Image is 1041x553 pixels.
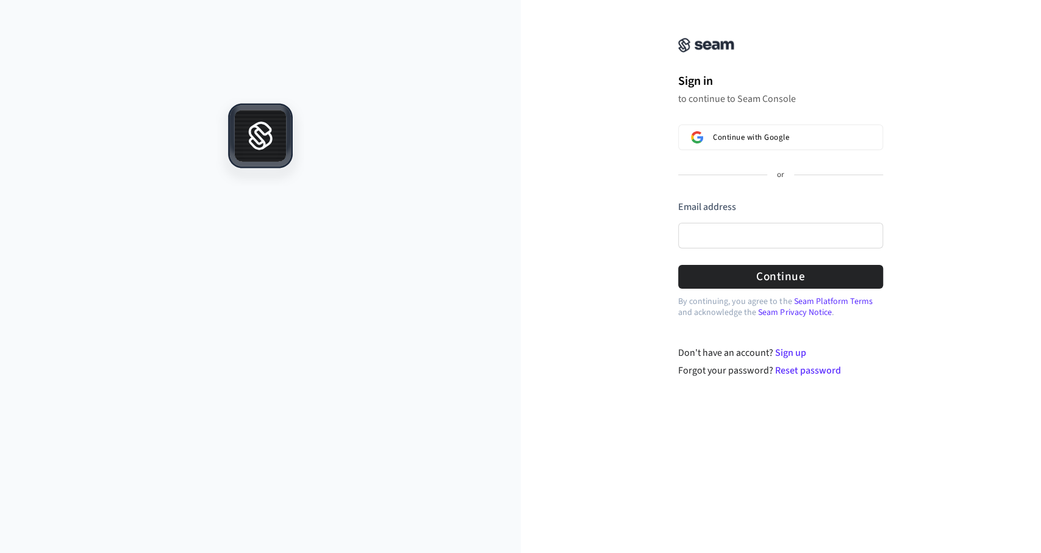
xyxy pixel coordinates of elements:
img: Seam Console [678,38,734,52]
a: Reset password [775,364,841,377]
button: Sign in with GoogleContinue with Google [678,125,883,150]
label: Email address [678,200,736,214]
button: Continue [678,265,883,289]
div: Don't have an account? [678,345,884,360]
span: Continue with Google [713,132,789,142]
p: or [777,170,784,181]
img: Sign in with Google [691,131,703,143]
p: By continuing, you agree to the and acknowledge the . [678,296,883,318]
a: Seam Platform Terms [793,295,872,308]
p: to continue to Seam Console [678,93,883,105]
h1: Sign in [678,72,883,90]
a: Seam Privacy Notice [758,306,831,319]
a: Sign up [775,346,806,360]
div: Forgot your password? [678,363,884,378]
